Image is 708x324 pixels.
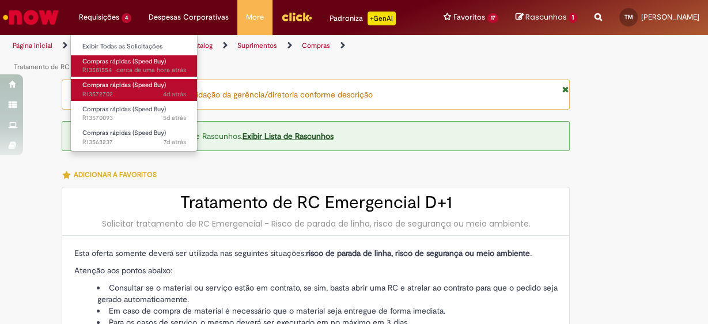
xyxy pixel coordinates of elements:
[1,6,60,29] img: ServiceNow
[74,193,558,212] h2: Tratamento de RC Emergencial D+1
[97,305,558,317] li: Em caso de compra de material é necessário que o material seja entregue de forma imediata.
[330,12,396,25] div: Padroniza
[71,79,198,100] a: Aberto R13572702 : Compras rápidas (Speed Buy)
[163,114,186,122] span: 5d atrás
[246,12,264,23] span: More
[82,81,166,89] span: Compras rápidas (Speed Buy)
[487,13,499,23] span: 17
[71,55,198,77] a: Aberto R13581554 : Compras rápidas (Speed Buy)
[641,12,699,22] span: [PERSON_NAME]
[71,127,198,148] a: Aberto R13563237 : Compras rápidas (Speed Buy)
[71,40,198,53] a: Exibir Todas as Solicitações
[74,218,558,229] div: Solicitar tratamento de RC Emergencial - Risco de parada de linha, risco de segurança ou meio amb...
[624,13,633,21] span: TM
[13,41,52,50] a: Página inicial
[97,282,558,305] li: Consultar se o material ou serviço estão em contrato, se sim, basta abrir uma RC e atrelar ao con...
[516,12,577,23] a: Rascunhos
[525,12,567,22] span: Rascunhos
[281,8,312,25] img: click_logo_yellow_360x200.png
[82,90,186,99] span: R13572702
[79,12,119,23] span: Requisições
[14,62,122,71] a: Tratamento de RC Emergencial D+1
[82,129,166,137] span: Compras rápidas (Speed Buy)
[74,265,558,276] p: Atenção aos pontos abaixo:
[163,90,186,99] span: 4d atrás
[71,103,198,125] a: Aberto R13570093 : Compras rápidas (Speed Buy)
[62,163,162,187] button: Adicionar a Favoritos
[305,248,529,258] strong: risco de parada de linha, risco de segurança ou meio ambiente
[82,138,186,147] span: R13563237
[82,66,186,75] span: R13581554
[368,12,396,25] p: +GenAi
[163,114,186,122] time: 26/09/2025 11:24:09
[82,114,186,123] span: R13570093
[237,41,277,50] a: Suprimentos
[149,12,229,23] span: Despesas Corporativas
[122,13,131,23] span: 4
[164,138,186,146] span: 7d atrás
[9,35,463,78] ul: Trilhas de página
[453,12,485,23] span: Favoritos
[116,66,186,74] span: cerca de uma hora atrás
[74,247,558,259] p: Esta oferta somente deverá ser utilizada nas seguintes situações: .
[82,105,166,114] span: Compras rápidas (Speed Buy)
[70,35,198,152] ul: Requisições
[73,170,156,179] span: Adicionar a Favoritos
[163,90,186,99] time: 27/09/2025 09:30:05
[562,85,568,93] i: Fechar Notificação
[569,13,577,23] span: 1
[242,131,333,141] a: Exibir Lista de Rascunhos
[302,41,330,50] a: Compras
[82,57,166,66] span: Compras rápidas (Speed Buy)
[164,138,186,146] time: 24/09/2025 14:21:18
[62,80,570,110] div: Obrigatório orçamento anexo e validação da gerência/diretoria conforme descrição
